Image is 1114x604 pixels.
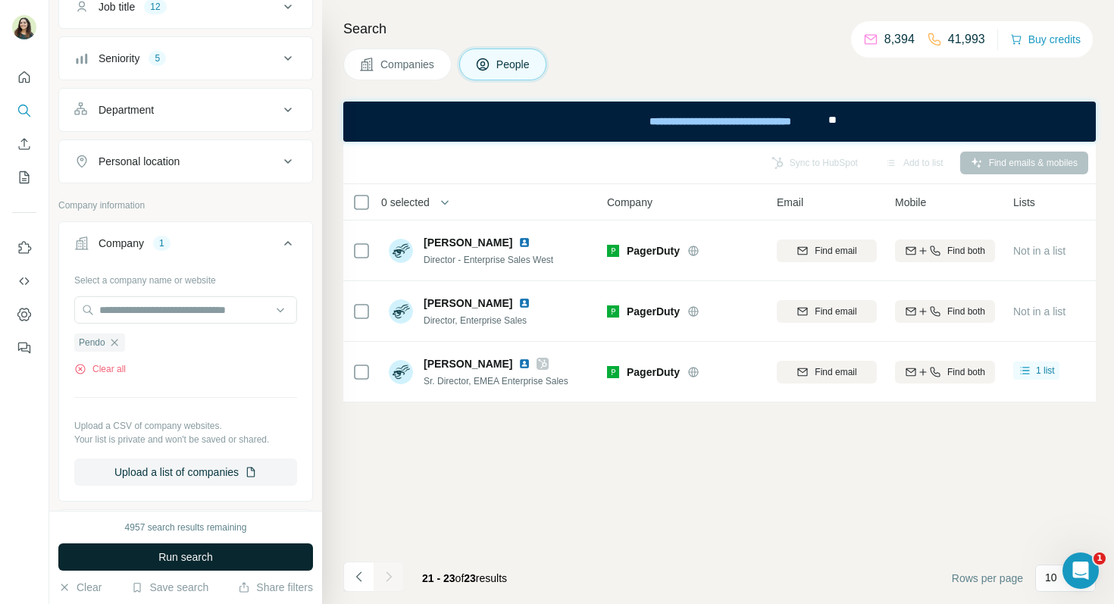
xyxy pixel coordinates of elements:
p: 8,394 [884,30,915,49]
span: Find both [947,365,985,379]
p: Upload a CSV of company websites. [74,419,297,433]
span: Director, Enterprise Sales [424,315,527,326]
span: [PERSON_NAME] [424,235,512,250]
button: Use Surfe API [12,268,36,295]
button: Share filters [238,580,313,595]
span: People [496,57,531,72]
iframe: Intercom live chat [1062,552,1099,589]
img: Avatar [389,299,413,324]
span: Find email [815,365,856,379]
button: Run search [58,543,313,571]
button: Department [59,92,312,128]
button: Dashboard [12,301,36,328]
span: 23 [464,572,476,584]
div: 5 [149,52,166,65]
span: [PERSON_NAME] [424,296,512,311]
img: Avatar [389,239,413,263]
button: Personal location [59,143,312,180]
button: Save search [131,580,208,595]
button: Company1 [59,225,312,268]
p: Your list is private and won't be saved or shared. [74,433,297,446]
span: results [422,572,507,584]
img: Logo of PagerDuty [607,305,619,318]
span: 1 list [1036,364,1055,377]
span: Find email [815,305,856,318]
h4: Search [343,18,1096,39]
button: Navigate to previous page [343,562,374,592]
span: Find both [947,244,985,258]
span: Company [607,195,652,210]
span: Rows per page [952,571,1023,586]
div: Select a company name or website [74,268,297,287]
span: Not in a list [1013,305,1065,318]
button: Clear all [74,362,126,376]
button: Find both [895,300,995,323]
button: Feedback [12,334,36,361]
button: Find both [895,239,995,262]
button: My lists [12,164,36,191]
img: Avatar [12,15,36,39]
div: 4957 search results remaining [125,521,247,534]
button: Find email [777,239,877,262]
iframe: Banner [343,102,1096,142]
span: Run search [158,549,213,565]
div: Personal location [99,154,180,169]
span: [PERSON_NAME] [424,356,512,371]
span: PagerDuty [627,365,680,380]
p: 41,993 [948,30,985,49]
img: Logo of PagerDuty [607,245,619,257]
img: LinkedIn logo [518,297,530,309]
div: Seniority [99,51,139,66]
button: Seniority5 [59,40,312,77]
span: Sr. Director, EMEA Enterprise Sales [424,376,568,386]
img: Logo of PagerDuty [607,366,619,378]
span: 0 selected [381,195,430,210]
img: LinkedIn logo [518,358,530,370]
span: Mobile [895,195,926,210]
span: 1 [1094,552,1106,565]
span: Not in a list [1013,245,1065,257]
button: Buy credits [1010,29,1081,50]
button: Quick start [12,64,36,91]
button: Enrich CSV [12,130,36,158]
span: Director - Enterprise Sales West [424,255,553,265]
span: Companies [380,57,436,72]
button: Upload a list of companies [74,458,297,486]
span: Find both [947,305,985,318]
button: Find both [895,361,995,383]
span: Pendo [79,336,105,349]
span: PagerDuty [627,243,680,258]
span: 21 - 23 [422,572,455,584]
button: Find email [777,361,877,383]
div: Department [99,102,154,117]
button: Use Surfe on LinkedIn [12,234,36,261]
div: 1 [153,236,171,250]
span: of [455,572,465,584]
p: 10 [1045,570,1057,585]
img: Avatar [389,360,413,384]
p: Company information [58,199,313,212]
span: PagerDuty [627,304,680,319]
button: Clear [58,580,102,595]
span: Lists [1013,195,1035,210]
img: LinkedIn logo [518,236,530,249]
button: Find email [777,300,877,323]
span: Email [777,195,803,210]
span: Find email [815,244,856,258]
button: Search [12,97,36,124]
div: Company [99,236,144,251]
